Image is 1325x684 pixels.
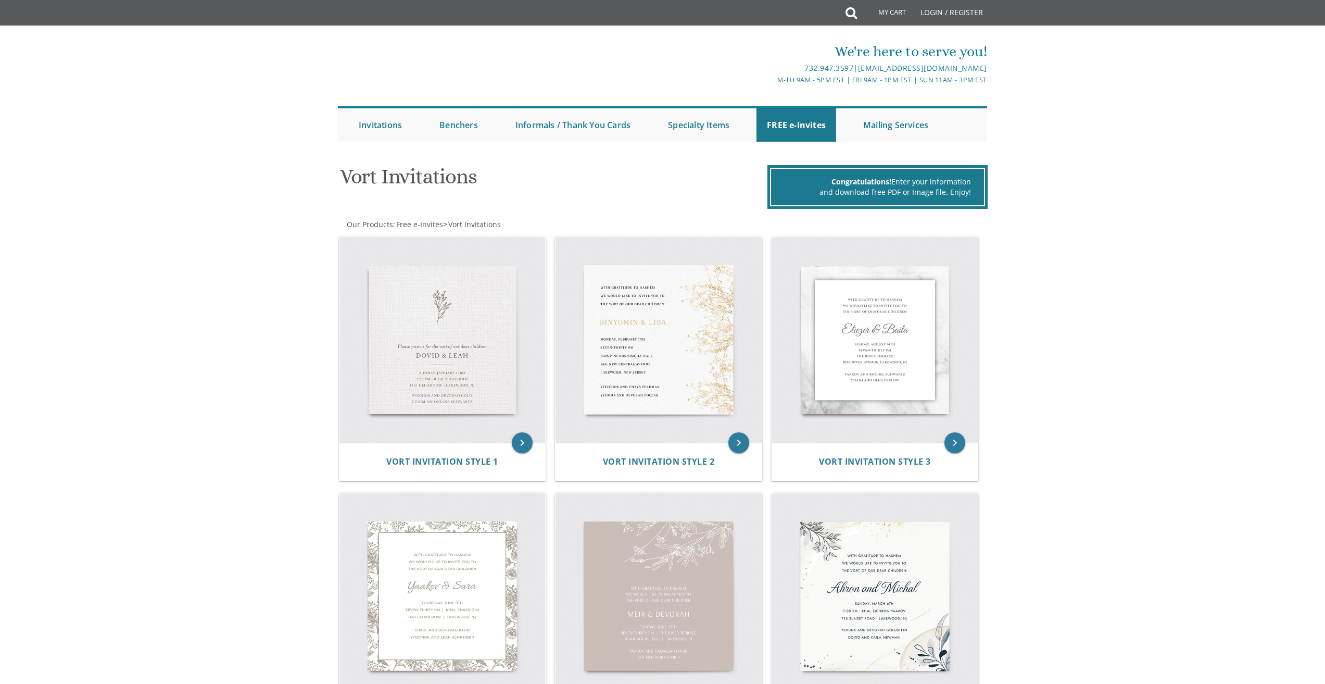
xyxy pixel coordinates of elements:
[555,62,987,74] div: |
[831,177,891,186] span: Congratulations!
[728,432,749,453] a: keyboard_arrow_right
[386,456,498,467] span: Vort Invitation Style 1
[819,457,931,467] a: Vort Invitation Style 3
[784,187,971,197] div: and download free PDF or Image file. Enjoy!
[348,108,412,142] a: Invitations
[396,219,443,229] span: Free e-Invites
[856,1,913,27] a: My Cart
[603,456,715,467] span: Vort Invitation Style 2
[339,237,546,443] img: Vort Invitation Style 1
[603,457,715,467] a: Vort Invitation Style 2
[340,165,765,196] h1: Vort Invitations
[853,108,939,142] a: Mailing Services
[944,432,965,453] a: keyboard_arrow_right
[772,237,978,443] img: Vort Invitation Style 3
[386,457,498,467] a: Vort Invitation Style 1
[819,456,931,467] span: Vort Invitation Style 3
[429,108,488,142] a: Benchers
[512,432,533,453] a: keyboard_arrow_right
[443,219,501,229] span: >
[346,219,393,229] a: Our Products
[804,63,853,73] a: 732.947.3597
[505,108,641,142] a: Informals / Thank You Cards
[756,108,836,142] a: FREE e-Invites
[555,74,987,85] div: M-Th 9am - 5pm EST | Fri 9am - 1pm EST | Sun 11am - 3pm EST
[448,219,501,229] span: Vort Invitations
[447,219,501,229] a: Vort Invitations
[555,41,987,62] div: We're here to serve you!
[338,219,663,230] div: :
[858,63,987,73] a: [EMAIL_ADDRESS][DOMAIN_NAME]
[556,237,762,443] img: Vort Invitation Style 2
[658,108,740,142] a: Specialty Items
[784,177,971,187] div: Enter your information
[395,219,443,229] a: Free e-Invites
